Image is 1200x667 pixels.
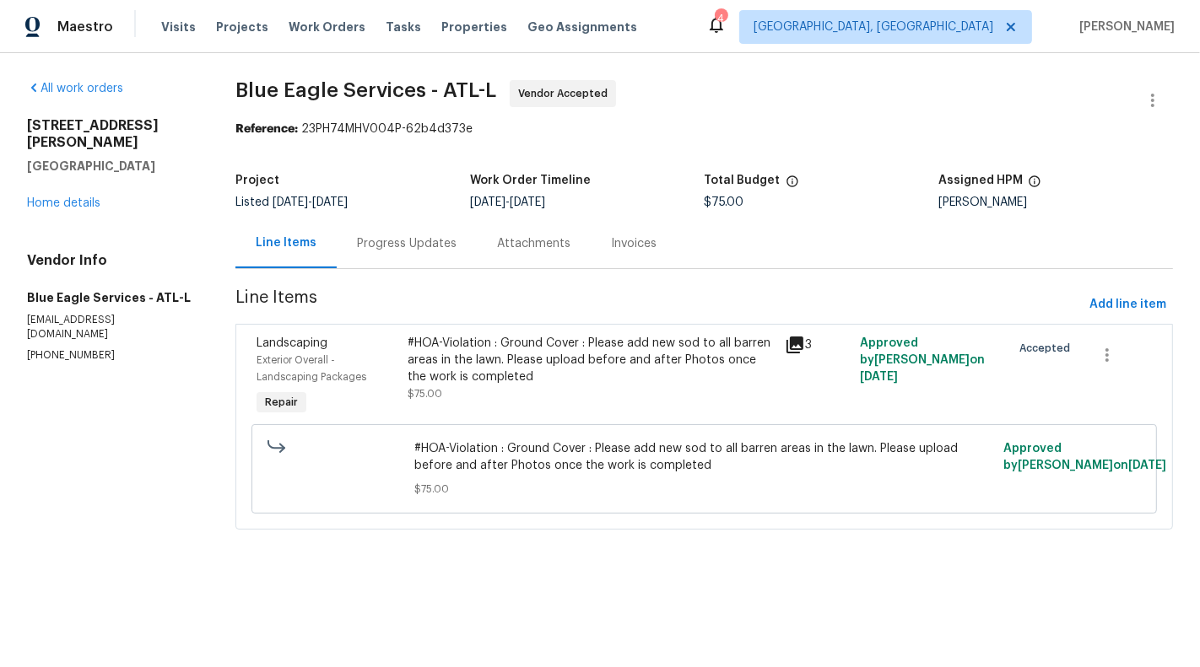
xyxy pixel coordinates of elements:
span: The hpm assigned to this work order. [1028,175,1041,196]
span: [DATE] [510,196,545,208]
h2: [STREET_ADDRESS][PERSON_NAME] [27,117,195,151]
span: Vendor Accepted [518,85,614,102]
span: #HOA-Violation : Ground Cover : Please add new sod to all barren areas in the lawn. Please upload... [415,440,994,474]
span: The total cost of line items that have been proposed by Opendoor. This sum includes line items th... [786,175,799,196]
div: [PERSON_NAME] [938,196,1173,208]
span: Accepted [1019,340,1077,357]
div: #HOA-Violation : Ground Cover : Please add new sod to all barren areas in the lawn. Please upload... [408,335,775,385]
p: [EMAIL_ADDRESS][DOMAIN_NAME] [27,313,195,342]
span: $75.00 [408,389,442,399]
span: Exterior Overall - Landscaping Packages [257,355,366,382]
h5: Blue Eagle Services - ATL-L [27,289,195,306]
span: [DATE] [860,371,898,383]
span: Approved by [PERSON_NAME] on [1003,443,1166,471]
span: $75.00 [705,196,744,208]
span: Blue Eagle Services - ATL-L [235,80,496,100]
span: Landscaping [257,337,327,349]
div: 23PH74MHV004P-62b4d373e [235,121,1173,137]
span: [PERSON_NAME] [1073,19,1175,35]
h5: Work Order Timeline [470,175,591,186]
b: Reference: [235,123,298,135]
span: Repair [258,394,305,411]
span: Projects [216,19,268,35]
span: - [273,196,348,208]
span: Visits [161,19,196,35]
span: [DATE] [312,196,348,208]
p: [PHONE_NUMBER] [27,348,195,363]
span: Add line item [1089,294,1166,315]
div: 3 [785,335,850,355]
div: 4 [715,10,727,27]
span: Line Items [235,289,1083,320]
span: [DATE] [1128,460,1166,471]
span: [GEOGRAPHIC_DATA], [GEOGRAPHIC_DATA] [754,19,993,35]
span: Work Orders [289,19,365,35]
h5: Total Budget [705,175,781,186]
span: Approved by [PERSON_NAME] on [860,337,985,383]
span: Maestro [57,19,113,35]
span: [DATE] [470,196,505,208]
span: $75.00 [415,481,994,498]
button: Add line item [1083,289,1173,320]
span: Listed [235,196,348,208]
div: Attachments [497,235,570,252]
span: Geo Assignments [527,19,637,35]
span: [DATE] [273,196,308,208]
span: - [470,196,545,208]
a: All work orders [27,83,123,94]
h5: Project [235,175,279,186]
div: Line Items [256,234,316,251]
h5: Assigned HPM [938,175,1023,186]
span: Tasks [386,21,421,33]
div: Invoices [611,235,657,252]
h4: Vendor Info [27,252,195,269]
h5: [GEOGRAPHIC_DATA] [27,158,195,175]
span: Properties [441,19,507,35]
a: Home details [27,197,100,209]
div: Progress Updates [357,235,457,252]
